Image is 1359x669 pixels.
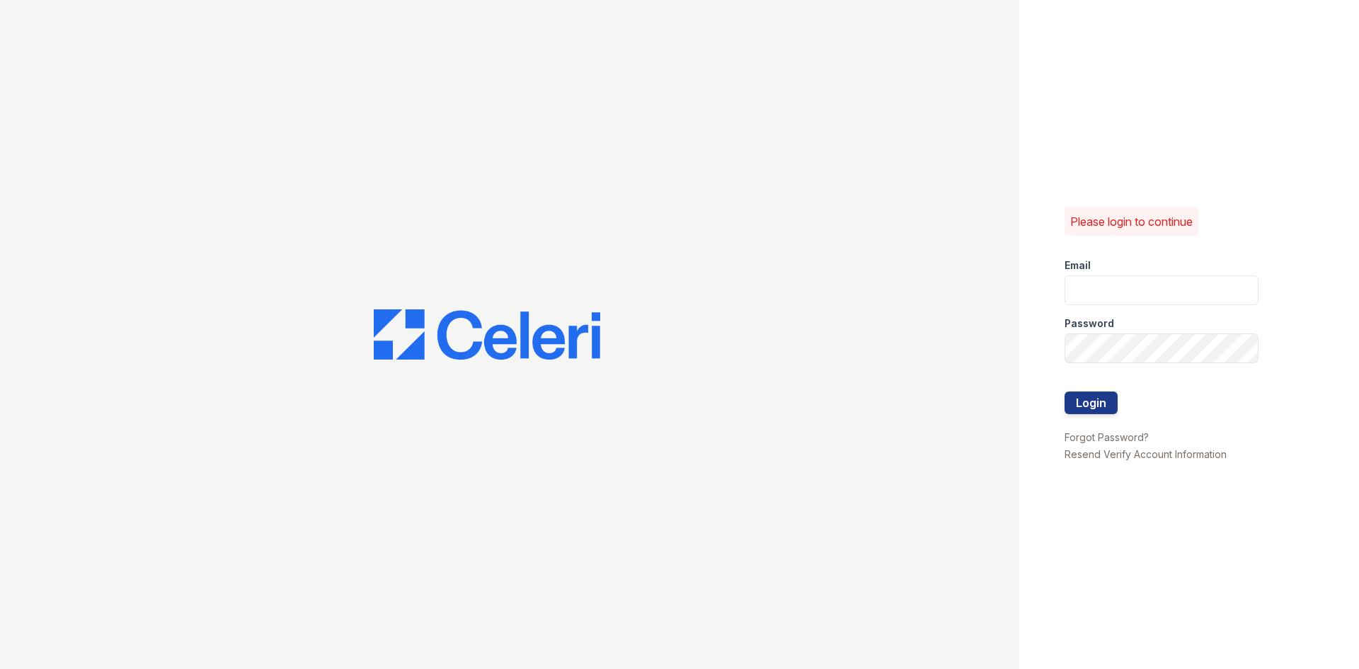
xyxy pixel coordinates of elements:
img: CE_Logo_Blue-a8612792a0a2168367f1c8372b55b34899dd931a85d93a1a3d3e32e68fde9ad4.png [374,309,600,360]
p: Please login to continue [1070,213,1193,230]
label: Email [1065,258,1091,273]
a: Forgot Password? [1065,431,1149,443]
label: Password [1065,316,1114,331]
a: Resend Verify Account Information [1065,448,1227,460]
button: Login [1065,391,1118,414]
